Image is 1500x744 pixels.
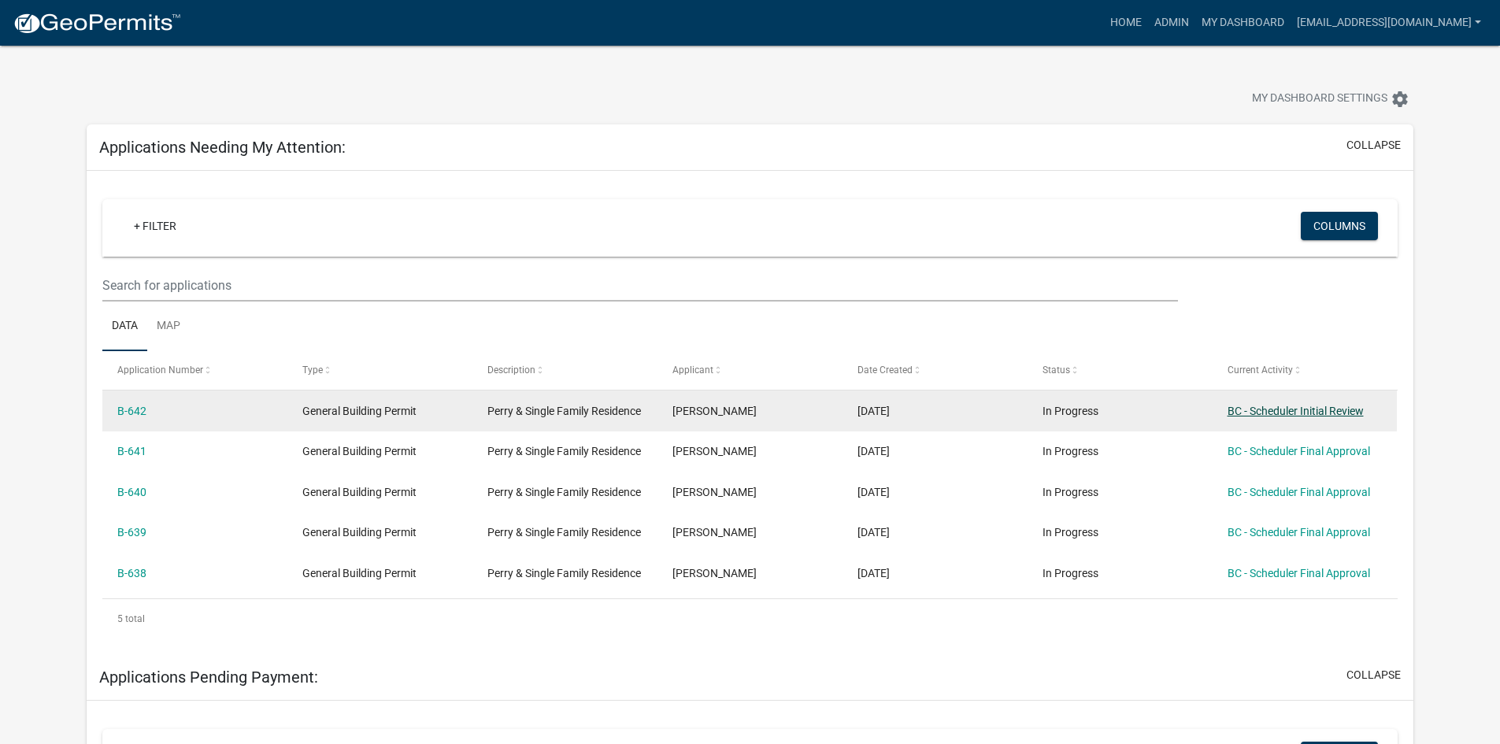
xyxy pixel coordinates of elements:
[487,365,535,376] span: Description
[1148,8,1195,38] a: Admin
[1228,526,1370,539] a: BC - Scheduler Final Approval
[302,486,417,498] span: General Building Permit
[1228,445,1370,457] a: BC - Scheduler Final Approval
[672,365,713,376] span: Applicant
[1346,137,1401,154] button: collapse
[487,486,641,498] span: Perry & Single Family Residence
[1228,567,1370,579] a: BC - Scheduler Final Approval
[117,445,146,457] a: B-641
[672,445,757,457] span: Shane Weist
[117,567,146,579] a: B-638
[1195,8,1291,38] a: My Dashboard
[1043,365,1070,376] span: Status
[102,269,1177,302] input: Search for applications
[1239,83,1422,114] button: My Dashboard Settingssettings
[1228,486,1370,498] a: BC - Scheduler Final Approval
[1043,526,1098,539] span: In Progress
[1043,445,1098,457] span: In Progress
[843,351,1028,389] datatable-header-cell: Date Created
[657,351,843,389] datatable-header-cell: Applicant
[487,526,641,539] span: Perry & Single Family Residence
[1391,90,1409,109] i: settings
[1228,365,1293,376] span: Current Activity
[99,138,346,157] h5: Applications Needing My Attention:
[672,486,757,498] span: Shane Weist
[99,668,318,687] h5: Applications Pending Payment:
[1291,8,1487,38] a: [EMAIL_ADDRESS][DOMAIN_NAME]
[117,405,146,417] a: B-642
[302,526,417,539] span: General Building Permit
[1043,567,1098,579] span: In Progress
[857,405,890,417] span: 08/09/2025
[1043,405,1098,417] span: In Progress
[1027,351,1212,389] datatable-header-cell: Status
[672,405,757,417] span: Shane Weist
[672,526,757,539] span: Shane Weist
[1212,351,1397,389] datatable-header-cell: Current Activity
[1104,8,1148,38] a: Home
[857,526,890,539] span: 08/06/2025
[857,365,913,376] span: Date Created
[472,351,657,389] datatable-header-cell: Description
[1228,405,1364,417] a: BC - Scheduler Initial Review
[302,445,417,457] span: General Building Permit
[102,351,287,389] datatable-header-cell: Application Number
[1346,667,1401,683] button: collapse
[1301,212,1378,240] button: Columns
[102,599,1398,639] div: 5 total
[487,445,641,457] span: Perry & Single Family Residence
[102,302,147,352] a: Data
[487,405,641,417] span: Perry & Single Family Residence
[302,365,323,376] span: Type
[87,171,1413,654] div: collapse
[857,567,890,579] span: 08/06/2025
[1252,90,1387,109] span: My Dashboard Settings
[487,567,641,579] span: Perry & Single Family Residence
[121,212,189,240] a: + Filter
[147,302,190,352] a: Map
[857,486,890,498] span: 08/06/2025
[302,405,417,417] span: General Building Permit
[117,365,203,376] span: Application Number
[1043,486,1098,498] span: In Progress
[857,445,890,457] span: 08/06/2025
[302,567,417,579] span: General Building Permit
[117,486,146,498] a: B-640
[672,567,757,579] span: Shane Weist
[117,526,146,539] a: B-639
[287,351,472,389] datatable-header-cell: Type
